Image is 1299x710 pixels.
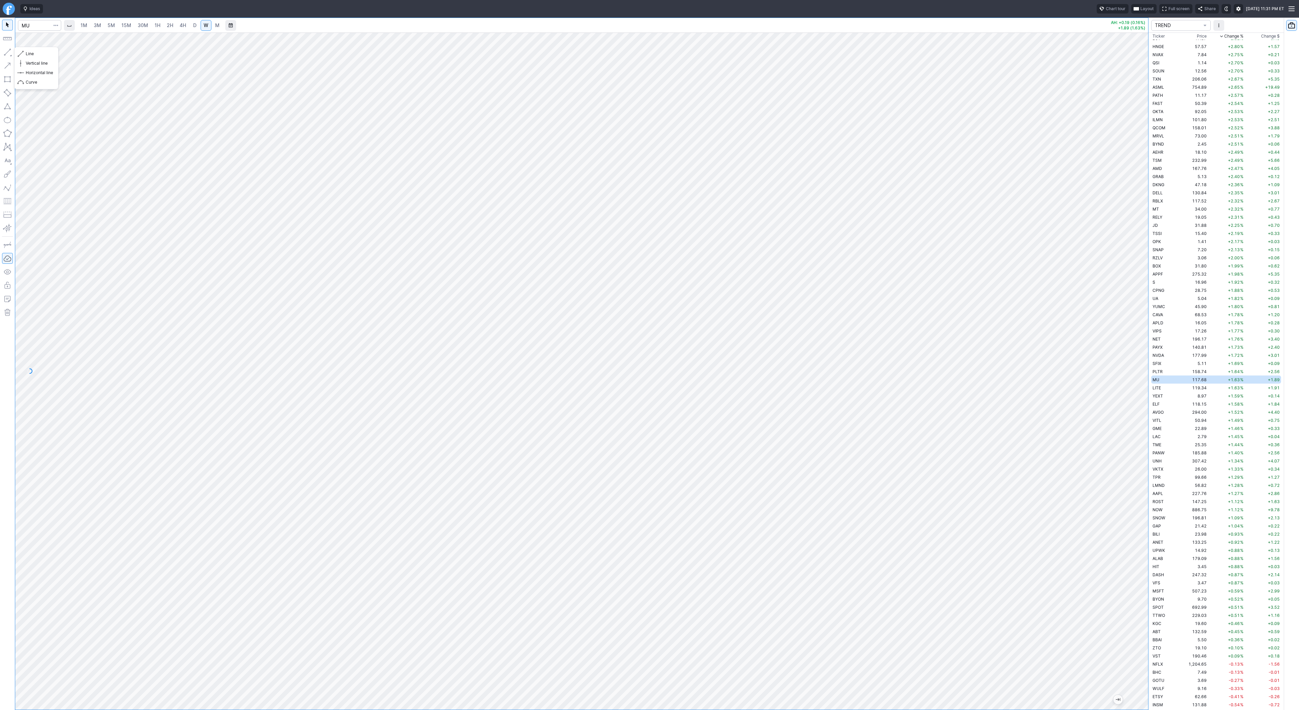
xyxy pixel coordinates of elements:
[1228,182,1240,187] span: +2.36
[1178,327,1208,335] td: 17.26
[1228,296,1240,301] span: +1.82
[1151,20,1211,31] button: portfolio-watchlist-select
[1268,117,1280,122] span: +2.51
[1268,393,1280,399] span: +0.14
[20,4,43,14] button: Ideas
[135,20,151,31] a: 30M
[1228,231,1240,236] span: +2.19
[1153,174,1164,179] span: GRAB
[1153,109,1163,114] span: OKTA
[1178,286,1208,294] td: 28.75
[1228,312,1240,317] span: +1.78
[1153,288,1164,293] span: CPNG
[2,280,13,291] button: Lock drawings
[1153,133,1164,138] span: MRVL
[1268,337,1280,342] span: +3.40
[1268,272,1280,277] span: +5.35
[1178,302,1208,310] td: 45.90
[1240,60,1244,65] span: %
[1240,385,1244,390] span: %
[1153,304,1165,309] span: YUMC
[1228,68,1240,73] span: +2.70
[1228,385,1240,390] span: +1.63
[1178,180,1208,189] td: 47.18
[1153,190,1163,195] span: DELL
[1234,4,1243,14] button: Settings
[77,20,90,31] a: 1M
[1240,166,1244,171] span: %
[2,196,13,207] button: Fibonacci retracements
[1268,60,1280,65] span: +0.03
[1178,107,1208,115] td: 92.05
[1228,52,1240,57] span: +2.75
[2,209,13,220] button: Position
[1268,174,1280,179] span: +0.12
[1178,172,1208,180] td: 5.13
[1240,328,1244,334] span: %
[2,114,13,125] button: Ellipse
[1178,237,1208,245] td: 1.41
[1153,369,1163,374] span: PLTR
[189,20,200,31] a: D
[201,20,211,31] a: W
[1153,93,1163,98] span: PATH
[1178,99,1208,107] td: 50.39
[1178,140,1208,148] td: 2.45
[1240,263,1244,268] span: %
[2,47,13,58] button: Line
[1178,67,1208,75] td: 12.56
[1195,4,1219,14] button: Share
[1240,142,1244,147] span: %
[1240,182,1244,187] span: %
[1268,345,1280,350] span: +2.40
[1153,101,1163,106] span: FAST
[1268,280,1280,285] span: +0.32
[1268,263,1280,268] span: +0.62
[1178,319,1208,327] td: 16.05
[1178,400,1208,408] td: 118.15
[1268,142,1280,147] span: +0.06
[1153,402,1160,407] span: ELF
[1178,262,1208,270] td: 31.80
[1240,353,1244,358] span: %
[2,294,13,304] button: Add note
[1153,77,1161,82] span: TXN
[152,20,163,31] a: 1H
[1178,254,1208,262] td: 3.06
[1153,68,1164,73] span: SOUN
[1268,198,1280,203] span: +2.67
[1240,125,1244,130] span: %
[1178,343,1208,351] td: 140.81
[1228,44,1240,49] span: +2.80
[2,155,13,166] button: Text
[1204,5,1216,12] span: Share
[1268,52,1280,57] span: +0.21
[1268,190,1280,195] span: +3.01
[1268,320,1280,325] span: +0.28
[2,142,13,152] button: XABCD
[1240,133,1244,138] span: %
[1240,85,1244,90] span: %
[1268,182,1280,187] span: +1.09
[1228,109,1240,114] span: +2.53
[2,307,13,318] button: Remove all autosaved drawings
[1178,359,1208,367] td: 5.11
[1153,312,1163,317] span: CAVA
[1268,239,1280,244] span: +0.03
[1153,353,1164,358] span: NVDA
[1228,288,1240,293] span: +1.88
[1153,52,1163,57] span: NVAX
[105,20,118,31] a: 5M
[1153,280,1155,285] span: S
[26,69,53,76] span: Horizontal line
[1178,367,1208,375] td: 158.74
[51,20,61,31] button: Search
[1268,255,1280,260] span: +0.06
[1228,133,1240,138] span: +2.51
[1228,393,1240,399] span: +1.59
[167,22,173,28] span: 2H
[225,20,236,31] button: Range
[1228,93,1240,98] span: +2.57
[1153,85,1164,90] span: ASML
[1224,33,1244,40] span: Change %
